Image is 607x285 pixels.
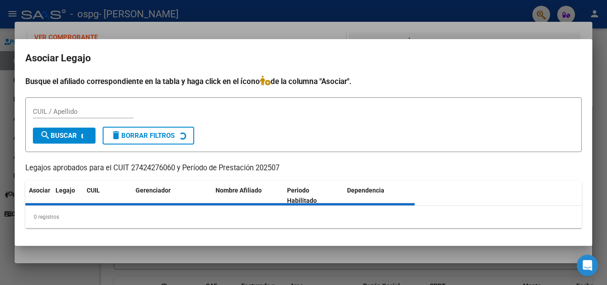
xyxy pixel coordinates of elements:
datatable-header-cell: Gerenciador [132,181,212,210]
span: Dependencia [347,187,384,194]
button: Borrar Filtros [103,127,194,145]
mat-icon: search [40,130,51,140]
span: Nombre Afiliado [216,187,262,194]
span: Asociar [29,187,50,194]
div: 0 registros [25,206,582,228]
span: CUIL [87,187,100,194]
h4: Busque el afiliado correspondiente en la tabla y haga click en el ícono de la columna "Asociar". [25,76,582,87]
datatable-header-cell: Periodo Habilitado [284,181,343,210]
p: Legajos aprobados para el CUIT 27424276060 y Período de Prestación 202507 [25,163,582,174]
mat-icon: delete [111,130,121,140]
span: Buscar [40,132,77,140]
button: Buscar [33,128,96,144]
span: Periodo Habilitado [287,187,317,204]
span: Borrar Filtros [111,132,175,140]
datatable-header-cell: Nombre Afiliado [212,181,284,210]
span: Legajo [56,187,75,194]
datatable-header-cell: Asociar [25,181,52,210]
h2: Asociar Legajo [25,50,582,67]
datatable-header-cell: Legajo [52,181,83,210]
datatable-header-cell: Dependencia [343,181,415,210]
span: Gerenciador [136,187,171,194]
div: Open Intercom Messenger [577,255,598,276]
datatable-header-cell: CUIL [83,181,132,210]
